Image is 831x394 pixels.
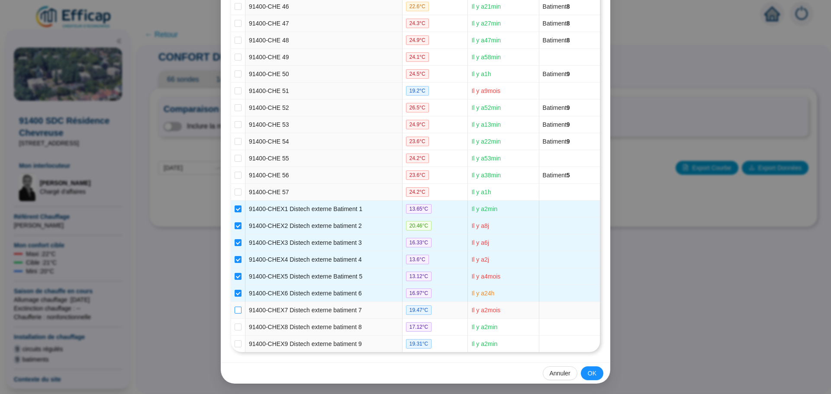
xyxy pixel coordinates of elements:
span: OK [588,369,596,378]
span: 13.6 °C [406,255,429,264]
span: 9 [567,138,570,145]
span: Il y a 6 j [471,239,489,246]
span: Il y a 47 min [471,37,501,44]
span: 8 [567,20,570,27]
td: 91400-CHEX4 Distech externe batiment 4 [245,251,403,268]
span: 13.12 °C [406,272,432,281]
span: 24.5 °C [406,69,429,79]
span: Il y a 52 min [471,104,501,111]
td: 91400-CHEX2 Distech externe batiment 2 [245,218,403,234]
span: 24.2 °C [406,187,429,197]
span: Annuler [550,369,570,378]
td: 91400-CHE 55 [245,150,403,167]
td: 91400-CHE 48 [245,32,403,49]
span: 9 [567,70,570,77]
span: Il y a 2 min [471,205,497,212]
span: Il y a 2 min [471,324,497,330]
span: Il y a 58 min [471,54,501,61]
span: 24.9 °C [406,35,429,45]
span: 20.46 °C [406,221,432,231]
span: Il y a 24 h [471,290,494,297]
span: Batiment [543,70,570,77]
td: 91400-CHE 53 [245,116,403,133]
span: Il y a 2 mois [471,307,500,314]
span: Il y a 4 mois [471,273,500,280]
span: Il y a 27 min [471,20,501,27]
span: Batiment [543,20,570,27]
span: Batiment [543,172,570,179]
span: 5 [567,172,570,179]
span: 9 [567,104,570,111]
span: 24.3 °C [406,19,429,28]
span: 16.97 °C [406,288,432,298]
span: Il y a 2 min [471,340,497,347]
button: OK [581,366,603,380]
td: 91400-CHEX5 Distech externe Batiment 5 [245,268,403,285]
span: 23.6 °C [406,137,429,146]
span: 19.47 °C [406,305,432,315]
span: Il y a 1 h [471,70,491,77]
span: 19.31 °C [406,339,432,349]
span: 19.2 °C [406,86,429,96]
span: 22.6 °C [406,2,429,11]
span: Batiment [543,138,570,145]
span: 8 [567,3,570,10]
span: 13.65 °C [406,204,432,214]
span: Batiment [543,3,570,10]
span: Batiment [543,104,570,111]
span: Il y a 53 min [471,155,501,162]
td: 91400-CHE 56 [245,167,403,184]
td: 91400-CHEX8 Distech externe batiment 8 [245,319,403,336]
span: Batiment [543,37,570,44]
td: 91400-CHE 50 [245,66,403,83]
span: Il y a 9 mois [471,87,500,94]
td: 91400-CHE 51 [245,83,403,99]
span: 24.9 °C [406,120,429,129]
span: 9 [567,121,570,128]
span: 23.6 °C [406,170,429,180]
span: Il y a 38 min [471,172,501,179]
td: 91400-CHEX9 Distech externe batiment 9 [245,336,403,352]
span: Il y a 13 min [471,121,501,128]
span: Il y a 8 j [471,222,489,229]
span: 8 [567,37,570,44]
td: 91400-CHE 52 [245,99,403,116]
span: Batiment [543,121,570,128]
span: Il y a 22 min [471,138,501,145]
span: 17.12 °C [406,322,432,332]
span: Il y a 21 min [471,3,501,10]
td: 91400-CHE 54 [245,133,403,150]
span: Il y a 2 j [471,256,489,263]
span: 24.2 °C [406,154,429,163]
td: 91400-CHE 49 [245,49,403,66]
td: 91400-CHE 47 [245,15,403,32]
td: 91400-CHEX7 Distech externe batiment 7 [245,302,403,319]
span: 26.5 °C [406,103,429,112]
span: Il y a 1 h [471,189,491,195]
button: Annuler [543,366,577,380]
span: 24.1 °C [406,52,429,62]
td: 91400-CHEX6 Distech externe batiment 6 [245,285,403,302]
td: 91400-CHEX1 Distech externe Batiment 1 [245,201,403,218]
td: 91400-CHEX3 Distech externe batiment 3 [245,234,403,251]
span: 16.33 °C [406,238,432,247]
td: 91400-CHE 57 [245,184,403,201]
